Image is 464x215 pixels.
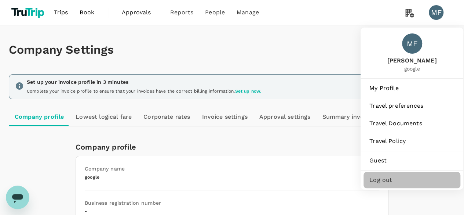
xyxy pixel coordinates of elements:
[27,88,449,95] div: Complete your invoice profile to ensure that your invoices have the correct billing information.
[85,199,379,207] h6: Business registration number
[363,98,460,114] a: Travel preferences
[316,108,381,126] a: Summary invoices
[54,8,68,17] span: Trips
[402,33,422,54] div: MF
[122,8,158,17] span: Approvals
[85,165,379,173] h6: Company name
[85,175,99,180] span: google
[369,119,454,128] span: Travel Documents
[369,101,454,110] span: Travel preferences
[369,156,454,165] span: Guest
[363,115,460,132] a: Travel Documents
[9,43,455,57] h1: Company Settings
[196,108,253,126] a: Invoice settings
[138,108,196,126] a: Corporate rates
[369,84,454,93] span: My Profile
[9,108,70,126] a: Company profile
[369,176,454,184] span: Log out
[363,133,460,149] a: Travel Policy
[9,4,48,21] img: TruTrip logo
[253,108,317,126] a: Approval settings
[363,153,460,169] a: Guest
[363,172,460,188] div: Log out
[80,8,94,17] span: Book
[387,57,437,65] span: [PERSON_NAME]
[27,78,449,86] div: Set up your invoice profile in 3 minutes
[387,65,437,72] span: google
[369,137,454,146] span: Travel Policy
[429,5,443,20] div: MF
[76,141,136,153] h6: Company profile
[85,209,87,214] span: -
[6,186,29,209] iframe: Button to launch messaging window
[170,8,193,17] span: Reports
[235,89,261,94] span: Set up now.
[70,108,138,126] a: Lowest logical fare
[363,80,460,96] a: My Profile
[237,8,259,17] span: Manage
[205,8,225,17] span: People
